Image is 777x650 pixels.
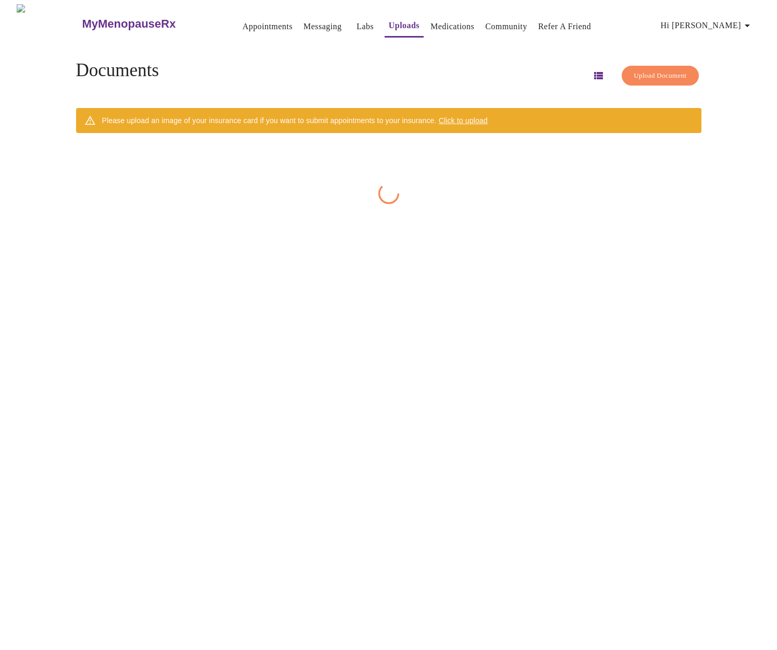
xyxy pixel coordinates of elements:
[538,19,591,34] a: Refer a Friend
[242,19,292,34] a: Appointments
[389,18,420,33] a: Uploads
[657,15,758,36] button: Hi [PERSON_NAME]
[356,19,374,34] a: Labs
[82,17,176,31] h3: MyMenopauseRx
[622,66,698,86] button: Upload Document
[634,70,686,82] span: Upload Document
[430,19,474,34] a: Medications
[385,15,424,38] button: Uploads
[481,16,532,37] button: Community
[102,111,488,130] div: Please upload an image of your insurance card if you want to submit appointments to your insurance.
[439,116,488,125] span: Click to upload
[303,19,341,34] a: Messaging
[299,16,346,37] button: Messaging
[238,16,297,37] button: Appointments
[485,19,527,34] a: Community
[17,4,81,43] img: MyMenopauseRx Logo
[426,16,478,37] button: Medications
[76,60,159,81] h4: Documents
[661,18,754,33] span: Hi [PERSON_NAME]
[586,63,611,88] button: Switch to list view
[81,6,217,42] a: MyMenopauseRx
[534,16,596,37] button: Refer a Friend
[349,16,382,37] button: Labs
